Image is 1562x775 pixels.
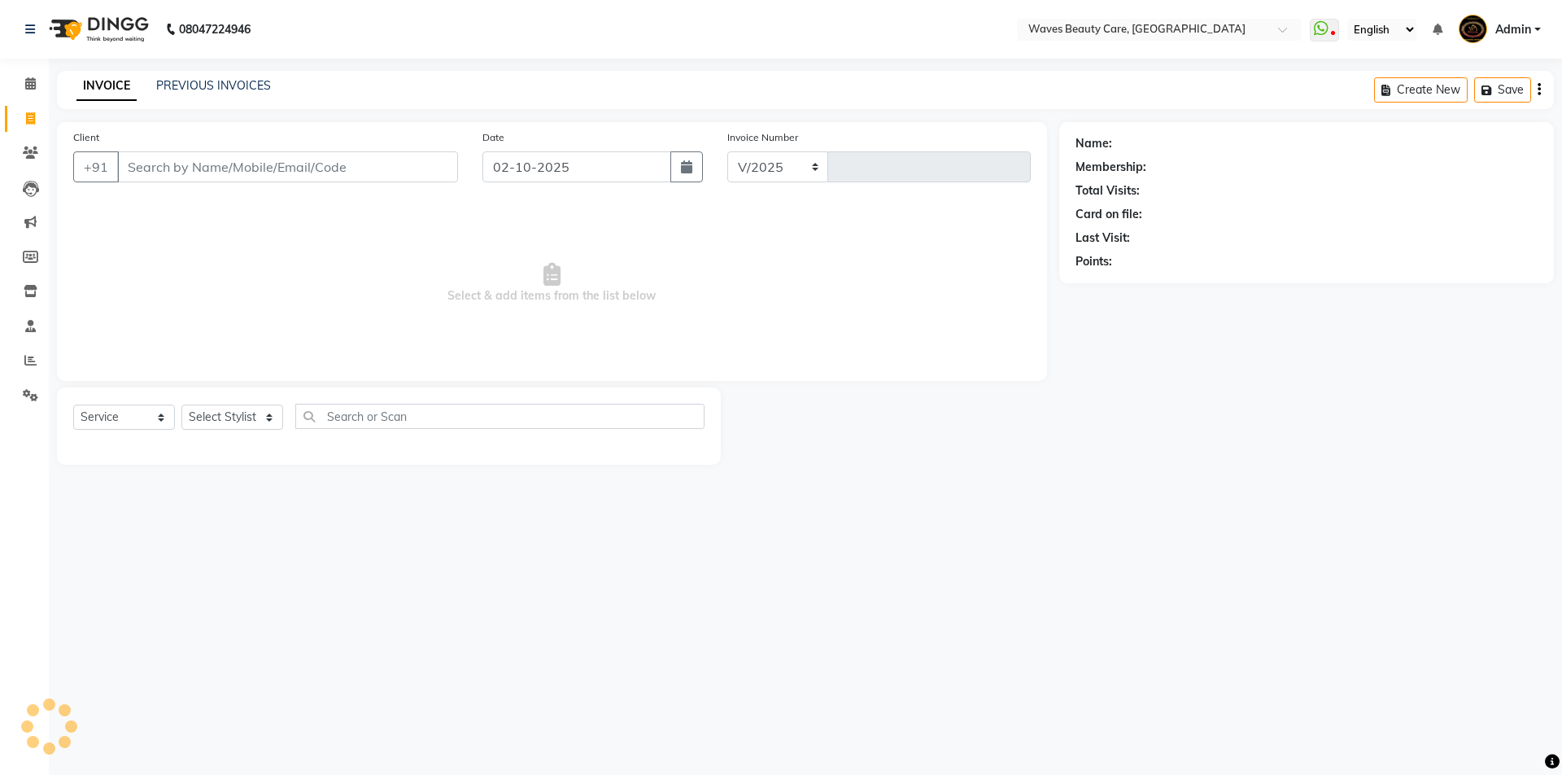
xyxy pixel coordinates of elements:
[1459,15,1487,43] img: Admin
[482,130,504,145] label: Date
[41,7,153,52] img: logo
[117,151,458,182] input: Search by Name/Mobile/Email/Code
[73,130,99,145] label: Client
[73,202,1031,365] span: Select & add items from the list below
[295,404,705,429] input: Search or Scan
[1076,182,1140,199] div: Total Visits:
[1076,135,1112,152] div: Name:
[1495,21,1531,38] span: Admin
[1076,253,1112,270] div: Points:
[156,78,271,93] a: PREVIOUS INVOICES
[73,151,119,182] button: +91
[76,72,137,101] a: INVOICE
[1076,206,1142,223] div: Card on file:
[1076,159,1146,176] div: Membership:
[727,130,798,145] label: Invoice Number
[179,7,251,52] b: 08047224946
[1474,77,1531,103] button: Save
[1076,230,1130,247] div: Last Visit:
[1374,77,1468,103] button: Create New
